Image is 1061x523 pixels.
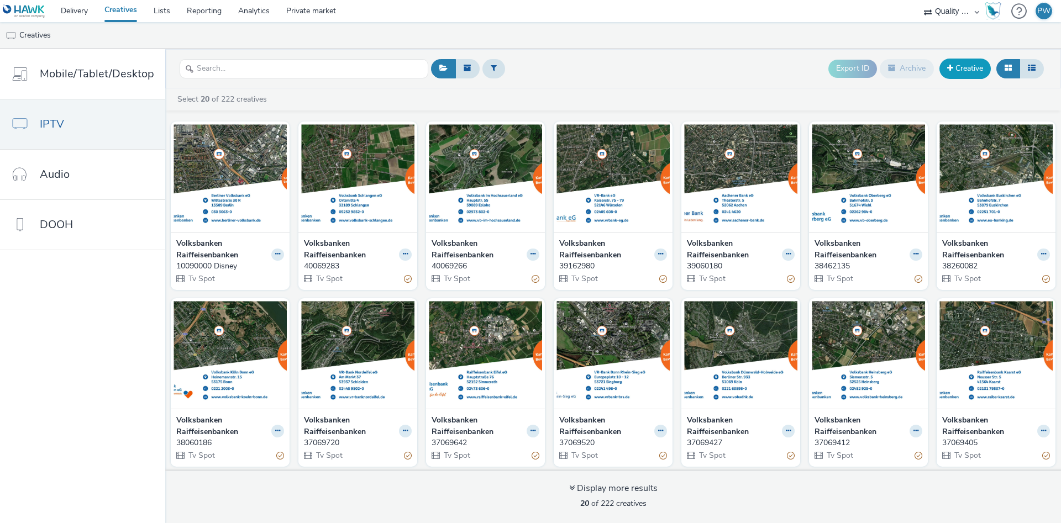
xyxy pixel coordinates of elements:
[187,273,215,284] span: Tv Spot
[787,273,795,284] div: Partially valid
[687,437,795,448] a: 37069427
[176,415,269,437] strong: Volksbanken Raiffeisenbanken
[812,301,925,409] img: 37069412 visual
[532,450,539,461] div: Partially valid
[1020,59,1044,78] button: Table
[559,261,663,272] div: 39162980
[915,273,922,284] div: Partially valid
[687,415,779,437] strong: Volksbanken Raiffeisenbanken
[6,30,17,41] img: tv
[3,4,45,18] img: undefined Logo
[404,450,412,461] div: Partially valid
[443,450,470,461] span: Tv Spot
[687,261,790,272] div: 39060180
[942,415,1034,437] strong: Volksbanken Raiffeisenbanken
[787,450,795,461] div: Partially valid
[432,437,535,448] div: 37069642
[942,238,1034,261] strong: Volksbanken Raiffeisenbanken
[176,437,280,448] div: 38060186
[559,415,652,437] strong: Volksbanken Raiffeisenbanken
[687,437,790,448] div: 37069427
[432,261,539,272] a: 40069266
[939,59,991,78] a: Creative
[304,261,412,272] a: 40069283
[698,450,726,461] span: Tv Spot
[304,238,396,261] strong: Volksbanken Raiffeisenbanken
[187,450,215,461] span: Tv Spot
[996,59,1020,78] button: Grid
[569,482,658,495] div: Display more results
[176,94,271,104] a: Select of 222 creatives
[429,124,542,232] img: 40069266 visual
[40,116,64,132] span: IPTV
[684,301,797,409] img: 37069427 visual
[815,437,918,448] div: 37069412
[301,301,414,409] img: 37069720 visual
[826,273,853,284] span: Tv Spot
[942,437,1050,448] a: 37069405
[432,415,524,437] strong: Volksbanken Raiffeisenbanken
[429,301,542,409] img: 37069642 visual
[559,437,663,448] div: 37069520
[815,437,922,448] a: 37069412
[580,498,647,509] span: of 222 creatives
[1037,3,1051,19] div: PW
[815,261,922,272] a: 38462135
[953,273,981,284] span: Tv Spot
[659,273,667,284] div: Partially valid
[176,238,269,261] strong: Volksbanken Raiffeisenbanken
[443,273,470,284] span: Tv Spot
[698,273,726,284] span: Tv Spot
[176,437,284,448] a: 38060186
[1042,273,1050,284] div: Partially valid
[828,60,877,77] button: Export ID
[815,415,907,437] strong: Volksbanken Raiffeisenbanken
[404,273,412,284] div: Partially valid
[659,450,667,461] div: Partially valid
[812,124,925,232] img: 38462135 visual
[826,450,853,461] span: Tv Spot
[942,261,1046,272] div: 38260082
[880,59,934,78] button: Archive
[304,261,407,272] div: 40069283
[939,301,1053,409] img: 37069405 visual
[276,450,284,461] div: Partially valid
[201,94,209,104] strong: 20
[176,261,284,272] a: 10090000 Disney
[432,238,524,261] strong: Volksbanken Raiffeisenbanken
[953,450,981,461] span: Tv Spot
[570,450,598,461] span: Tv Spot
[687,261,795,272] a: 39060180
[40,66,154,82] span: Mobile/Tablet/Desktop
[942,437,1046,448] div: 37069405
[315,273,343,284] span: Tv Spot
[174,124,287,232] img: 10090000 Disney visual
[432,437,539,448] a: 37069642
[301,124,414,232] img: 40069283 visual
[315,450,343,461] span: Tv Spot
[815,238,907,261] strong: Volksbanken Raiffeisenbanken
[176,261,280,272] div: 10090000 Disney
[40,166,70,182] span: Audio
[580,498,589,509] strong: 20
[559,437,667,448] a: 37069520
[985,2,1001,20] img: Hawk Academy
[985,2,1006,20] a: Hawk Academy
[559,238,652,261] strong: Volksbanken Raiffeisenbanken
[304,415,396,437] strong: Volksbanken Raiffeisenbanken
[684,124,797,232] img: 39060180 visual
[559,261,667,272] a: 39162980
[432,261,535,272] div: 40069266
[570,273,598,284] span: Tv Spot
[556,124,670,232] img: 39162980 visual
[304,437,407,448] div: 37069720
[815,261,918,272] div: 38462135
[532,273,539,284] div: Partially valid
[687,238,779,261] strong: Volksbanken Raiffeisenbanken
[915,450,922,461] div: Partially valid
[1042,450,1050,461] div: Partially valid
[180,59,428,78] input: Search...
[556,301,670,409] img: 37069520 visual
[304,437,412,448] a: 37069720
